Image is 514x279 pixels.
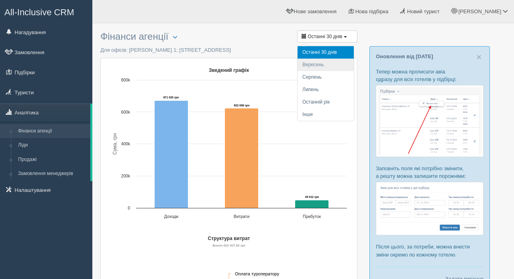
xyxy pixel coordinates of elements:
li: Останній рік [298,96,354,108]
li: Останні 30 днів [298,46,354,59]
a: Продажі [14,153,90,167]
button: Останні 30 днів [297,31,357,43]
text: Прибуток [303,214,321,219]
p: Тепер можна прописати авіа одразу для всіх готелів у підбірці: [376,68,483,83]
tspan: 49 012 грн [305,196,319,199]
tspan: 622 008 грн [234,104,249,107]
p: Для офісів: [PERSON_NAME] 1; [STREET_ADDRESS] [100,46,357,54]
span: × [477,52,481,61]
h3: Фінанси агенції [100,31,357,42]
text: Доходи [164,214,179,219]
text: 0 [128,206,130,210]
text: Витрати [234,214,250,219]
span: Нова підбірка [355,8,389,14]
text: Сума, грн [112,133,118,155]
a: Ліди [14,138,90,153]
li: Серпень [298,71,354,83]
li: Інше [298,108,354,121]
a: Оновлення від [DATE] [376,53,433,59]
span: Новий турист [407,8,440,14]
text: 200k [121,174,130,178]
span: [PERSON_NAME] [458,8,501,14]
span: Останні 30 днів [308,34,342,39]
svg: Зведений графік [107,64,351,225]
tspan: 671 020 грн [163,96,179,99]
li: Вересень [298,59,354,71]
text: 600k [121,110,130,114]
text: 800k [121,78,130,82]
span: All-Inclusive CRM [4,7,74,17]
text: Зведений графік [209,67,249,73]
text: Всього 622 007,82 грн [212,244,245,247]
a: All-Inclusive CRM [0,0,92,22]
span: Нове замовлення [294,8,337,14]
p: Заповніть поля які потрібно змінити, а решту можна залишити порожніми: [376,165,483,180]
text: 400k [121,142,130,146]
text: Оплата туроператору [235,271,279,276]
img: %D0%BF%D1%96%D0%B4%D0%B1%D1%96%D1%80%D0%BA%D0%B0-%D0%B0%D0%B2%D1%96%D0%B0-2-%D1%81%D1%80%D0%BC-%D... [376,182,483,235]
a: Замовлення менеджерів [14,167,90,181]
p: Після цього, за потреби, можна внести зміни окремо по кожному готелю. [376,243,483,258]
li: Липень [298,83,354,96]
text: Структура витрат [208,236,250,241]
img: %D0%BF%D1%96%D0%B4%D0%B1%D1%96%D1%80%D0%BA%D0%B0-%D0%B0%D0%B2%D1%96%D0%B0-1-%D1%81%D1%80%D0%BC-%D... [376,85,483,157]
button: Close [477,53,481,61]
a: Фінанси агенції [14,124,90,138]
